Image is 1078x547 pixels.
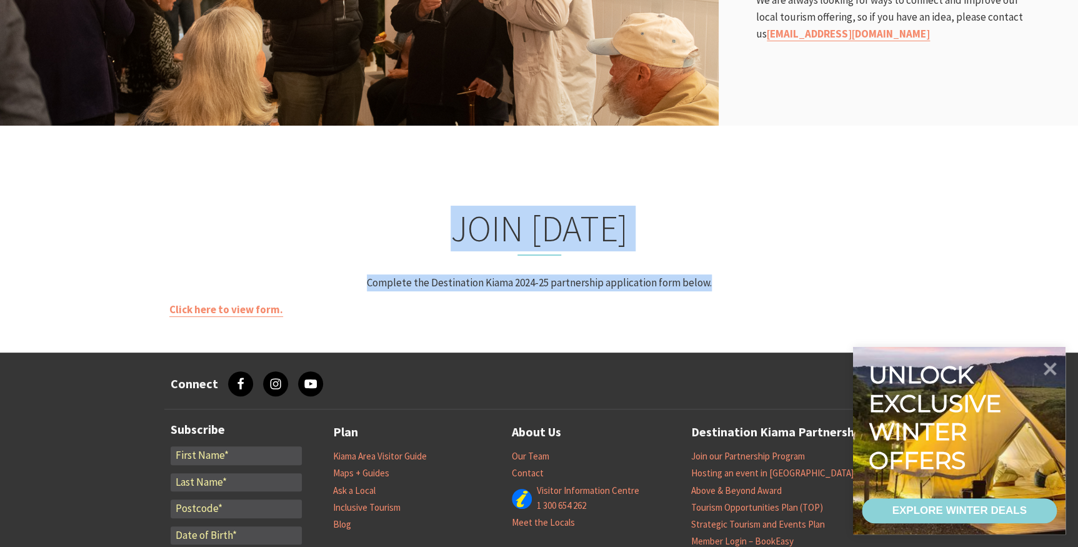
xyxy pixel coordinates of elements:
[691,501,823,514] a: Tourism Opportunities Plan (TOP)
[892,498,1026,523] div: EXPLORE WINTER DEALS
[691,518,825,531] a: Strategic Tourism and Events Plan
[171,526,302,545] input: Date of Birth*
[691,484,782,497] a: Above & Beyond Award
[333,450,427,463] a: Kiama Area Visitor Guide
[691,422,864,443] a: Destination Kiama Partnership
[869,361,1007,474] div: Unlock exclusive winter offers
[512,422,561,443] a: About Us
[171,422,302,437] h3: Subscribe
[512,516,575,529] a: Meet the Locals
[171,473,302,492] input: Last Name*
[171,446,302,465] input: First Name*
[333,467,389,479] a: Maps + Guides
[171,376,218,391] h3: Connect
[169,274,909,291] p: Complete the Destination Kiama 2024-25 partnership application form below.
[537,499,586,512] a: 1 300 654 262
[333,484,376,497] a: Ask a Local
[512,467,544,479] a: Contact
[169,207,909,256] h2: JOIN [DATE]
[767,27,930,41] a: [EMAIL_ADDRESS][DOMAIN_NAME]
[171,499,302,518] input: Postcode*
[169,303,283,317] a: Click here to view form.
[862,498,1057,523] a: EXPLORE WINTER DEALS
[537,484,639,497] a: Visitor Information Centre
[333,422,358,443] a: Plan
[691,450,805,463] a: Join our Partnership Program
[512,450,549,463] a: Our Team
[691,467,854,479] a: Hosting an event in [GEOGRAPHIC_DATA]
[333,518,351,531] a: Blog
[333,501,401,514] a: Inclusive Tourism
